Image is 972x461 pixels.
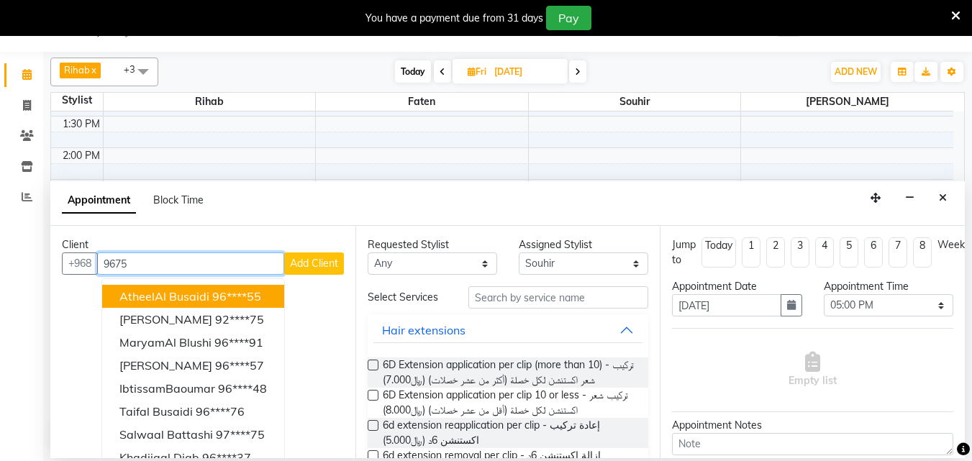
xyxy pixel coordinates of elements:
[90,64,96,76] a: x
[51,93,103,108] div: Stylist
[62,252,98,275] button: +968
[490,61,562,83] input: 2025-10-10
[672,279,801,294] div: Appointment Date
[373,317,643,343] button: Hair extensions
[365,11,543,26] div: You have a payment due from 31 days
[815,237,834,268] li: 4
[357,290,458,305] div: Select Services
[60,180,103,195] div: 2:30 PM
[468,286,648,309] input: Search by service name
[119,358,212,373] span: [PERSON_NAME]
[290,257,338,270] span: Add Client
[672,294,781,316] input: yyyy-mm-dd
[383,418,637,448] span: 6d extension reapplication per clip - إعادة تركيب اكستنشن 6د (﷼5.000)
[529,93,741,111] span: Souhir
[824,279,953,294] div: Appointment Time
[119,427,213,442] span: salwaal battashi
[789,352,837,388] span: Empty list
[395,60,431,83] span: Today
[932,187,953,209] button: Close
[96,309,309,324] div: No client selected
[766,237,785,268] li: 2
[383,357,637,388] span: 6D Extension application per clip (more than 10) - تركيب شعر اكستنشن لكل خصلة (أكثر من عشر خصلات)...
[840,237,858,268] li: 5
[119,312,212,327] span: [PERSON_NAME]
[835,66,877,77] span: ADD NEW
[97,252,284,275] input: Search by Name/Mobile/Email/Code
[119,289,209,303] span: AtheelAl Busaidi
[119,381,215,396] span: IbtissamBaoumar
[119,335,212,350] span: MaryamAl blushi
[60,117,103,132] div: 1:30 PM
[519,237,648,252] div: Assigned Stylist
[316,93,528,111] span: Faten
[913,237,932,268] li: 8
[741,93,953,111] span: [PERSON_NAME]
[864,237,883,268] li: 6
[672,418,953,433] div: Appointment Notes
[464,66,490,77] span: Fri
[124,63,146,75] span: +3
[119,404,193,419] span: taifal busaidi
[60,148,103,163] div: 2:00 PM
[742,237,760,268] li: 1
[383,388,637,418] span: 6D Extension application per clip 10 or less - تركيب شعر اكستنشن لكل خصلة (أقل من عشر خصلات) (﷼8....
[382,321,465,339] div: Hair extensions
[705,238,732,253] div: Today
[791,237,809,268] li: 3
[368,237,497,252] div: Requested Stylist
[284,252,344,275] button: Add Client
[546,6,591,30] button: Pay
[889,237,907,268] li: 7
[62,237,344,252] div: Client
[64,64,90,76] span: Rihab
[831,62,881,82] button: ADD NEW
[672,237,696,268] div: Jump to
[62,188,136,214] span: Appointment
[153,193,204,206] span: Block Time
[104,93,316,111] span: Rihab
[937,237,970,252] div: Weeks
